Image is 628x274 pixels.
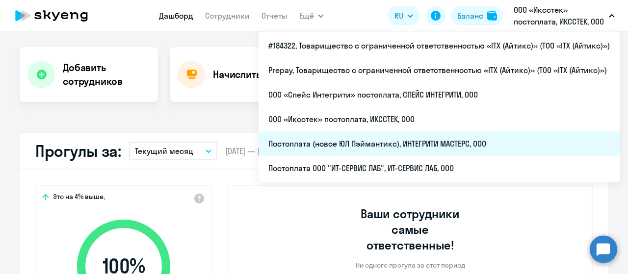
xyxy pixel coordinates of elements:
ul: Ещё [259,31,620,182]
a: Отчеты [262,11,288,21]
h3: Ваши сотрудники самые ответственные! [347,206,473,253]
h4: Начислить уроки [213,68,291,81]
button: Текущий месяц [129,142,217,160]
a: Сотрудники [205,11,250,21]
p: Текущий месяц [135,145,193,157]
p: Ни одного прогула за этот период [356,261,465,270]
button: Балансbalance [451,6,503,25]
button: RU [388,6,420,25]
span: RU [394,10,403,22]
h2: Прогулы за: [35,141,121,161]
h4: Добавить сотрудников [63,61,150,88]
span: [DATE] — [DATE] [225,146,277,156]
button: ООО «Иксстек» постоплата, ИКССТЕК, ООО [509,4,620,27]
span: Ещё [299,10,314,22]
span: Это на 4% выше, [53,192,105,204]
p: ООО «Иксстек» постоплата, ИКССТЕК, ООО [514,4,605,27]
img: balance [487,11,497,21]
button: Ещё [299,6,324,25]
a: Дашборд [159,11,193,21]
div: Баланс [457,10,483,22]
